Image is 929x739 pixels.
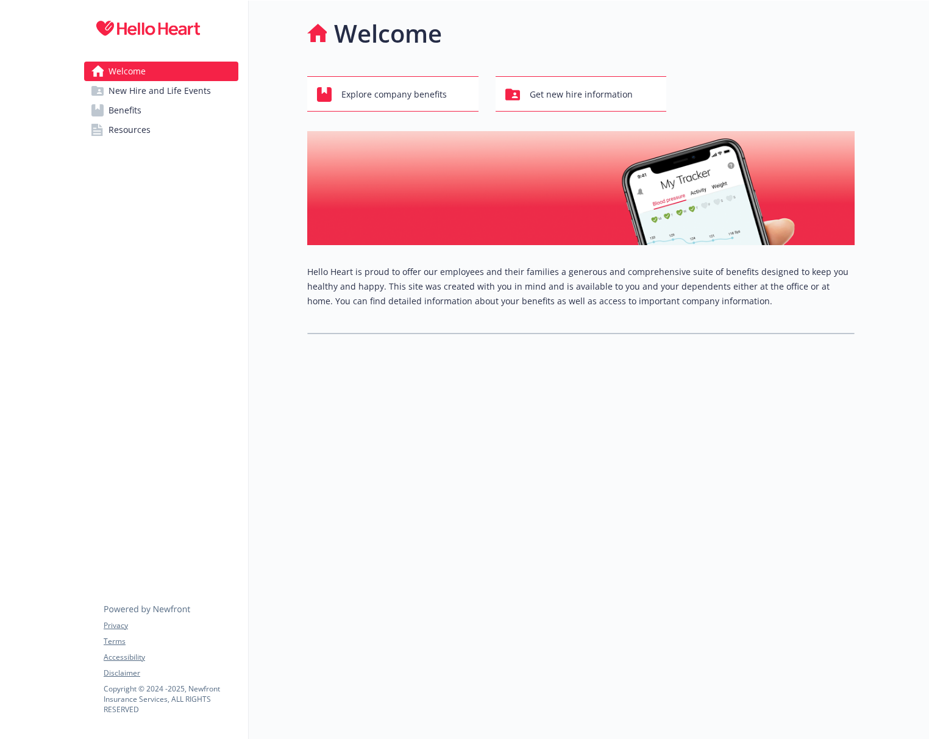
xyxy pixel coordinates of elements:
[84,120,238,140] a: Resources
[104,620,238,631] a: Privacy
[104,636,238,647] a: Terms
[307,265,855,309] p: Hello Heart is proud to offer our employees and their families a generous and comprehensive suite...
[334,15,442,52] h1: Welcome
[84,81,238,101] a: New Hire and Life Events
[84,62,238,81] a: Welcome
[109,120,151,140] span: Resources
[307,131,855,245] img: overview page banner
[530,83,633,106] span: Get new hire information
[84,101,238,120] a: Benefits
[307,76,479,112] button: Explore company benefits
[341,83,447,106] span: Explore company benefits
[109,62,146,81] span: Welcome
[496,76,667,112] button: Get new hire information
[104,684,238,715] p: Copyright © 2024 - 2025 , Newfront Insurance Services, ALL RIGHTS RESERVED
[104,652,238,663] a: Accessibility
[104,668,238,679] a: Disclaimer
[109,101,141,120] span: Benefits
[109,81,211,101] span: New Hire and Life Events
